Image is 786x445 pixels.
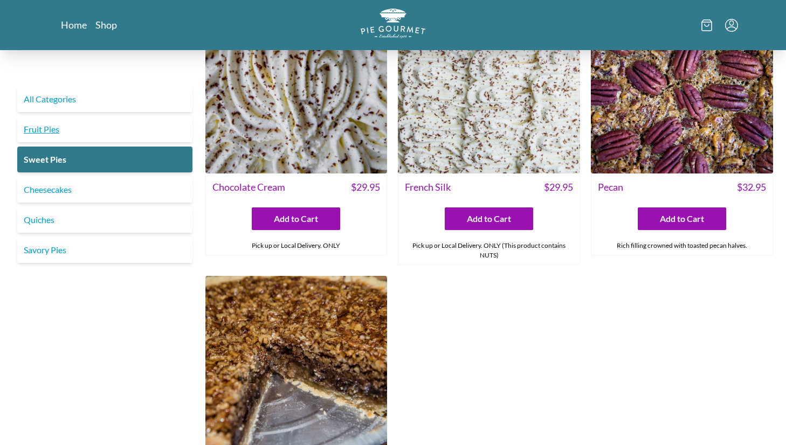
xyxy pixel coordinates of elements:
[398,237,580,265] div: Pick up or Local Delivery. ONLY (This product contains NUTS)
[61,18,87,31] a: Home
[17,207,192,233] a: Quiches
[598,180,623,194] span: Pecan
[17,177,192,203] a: Cheesecakes
[17,147,192,172] a: Sweet Pies
[737,180,766,194] span: $ 32.95
[591,237,773,255] div: Rich filling crowned with toasted pecan halves.
[252,207,340,230] button: Add to Cart
[361,9,425,41] a: Logo
[351,180,380,194] span: $ 29.95
[725,19,738,32] button: Menu
[17,237,192,263] a: Savory Pies
[95,18,117,31] a: Shop
[467,212,511,225] span: Add to Cart
[544,180,573,194] span: $ 29.95
[17,116,192,142] a: Fruit Pies
[445,207,533,230] button: Add to Cart
[274,212,318,225] span: Add to Cart
[638,207,726,230] button: Add to Cart
[405,180,451,194] span: French Silk
[660,212,704,225] span: Add to Cart
[17,86,192,112] a: All Categories
[212,180,285,194] span: Chocolate Cream
[206,237,387,255] div: Pick up or Local Delivery. ONLY
[361,9,425,38] img: logo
